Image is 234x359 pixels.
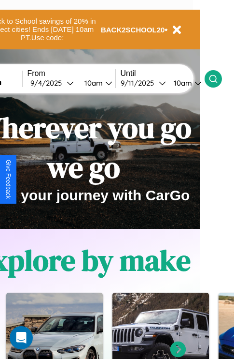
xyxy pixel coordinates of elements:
div: 9 / 4 / 2025 [30,78,67,88]
label: From [28,69,115,78]
button: 10am [166,78,205,88]
button: 10am [77,78,115,88]
div: Open Intercom Messenger [10,326,33,349]
div: 9 / 11 / 2025 [121,78,159,88]
div: 10am [80,78,105,88]
label: Until [121,69,205,78]
b: BACK2SCHOOL20 [101,26,165,34]
div: 10am [169,78,194,88]
div: Give Feedback [5,160,12,199]
button: 9/4/2025 [28,78,77,88]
